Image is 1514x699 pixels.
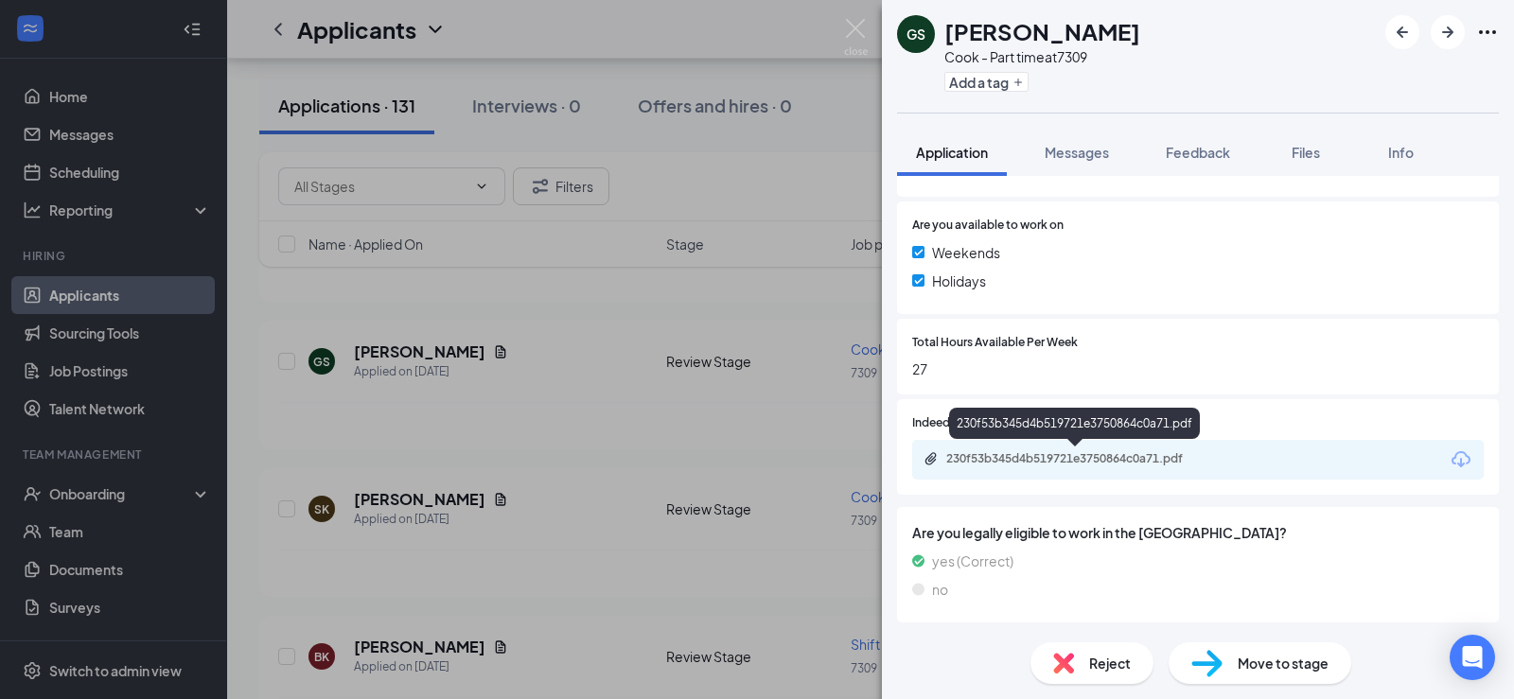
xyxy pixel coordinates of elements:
a: Paperclip230f53b345d4b519721e3750864c0a71.pdf [924,451,1230,469]
span: Reject [1089,653,1131,673]
button: ArrowLeftNew [1385,15,1419,49]
svg: Plus [1012,77,1024,88]
button: ArrowRight [1431,15,1465,49]
h1: [PERSON_NAME] [944,15,1140,47]
span: Total Hours Available Per Week [912,334,1078,352]
div: 230f53b345d4b519721e3750864c0a71.pdf [946,451,1211,466]
svg: ArrowRight [1436,21,1459,44]
span: Application [916,144,988,161]
svg: Paperclip [924,451,939,466]
div: Open Intercom Messenger [1450,635,1495,680]
span: yes (Correct) [932,550,1013,571]
span: no [932,579,948,600]
span: Indeed Resume [912,414,995,432]
svg: Download [1450,448,1472,471]
div: 230f53b345d4b519721e3750864c0a71.pdf [949,408,1200,439]
span: Info [1388,144,1414,161]
span: Weekends [932,242,1000,263]
span: Messages [1045,144,1109,161]
span: Files [1292,144,1320,161]
span: Holidays [932,271,986,291]
span: Feedback [1166,144,1230,161]
span: Are you available to work on [912,217,1064,235]
div: GS [907,25,925,44]
svg: Ellipses [1476,21,1499,44]
span: 27 [912,358,1484,379]
svg: ArrowLeftNew [1391,21,1414,44]
div: Cook - Part time at 7309 [944,47,1140,66]
span: Are you legally eligible to work in the [GEOGRAPHIC_DATA]? [912,522,1484,543]
span: Move to stage [1238,653,1329,673]
button: PlusAdd a tag [944,72,1029,92]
